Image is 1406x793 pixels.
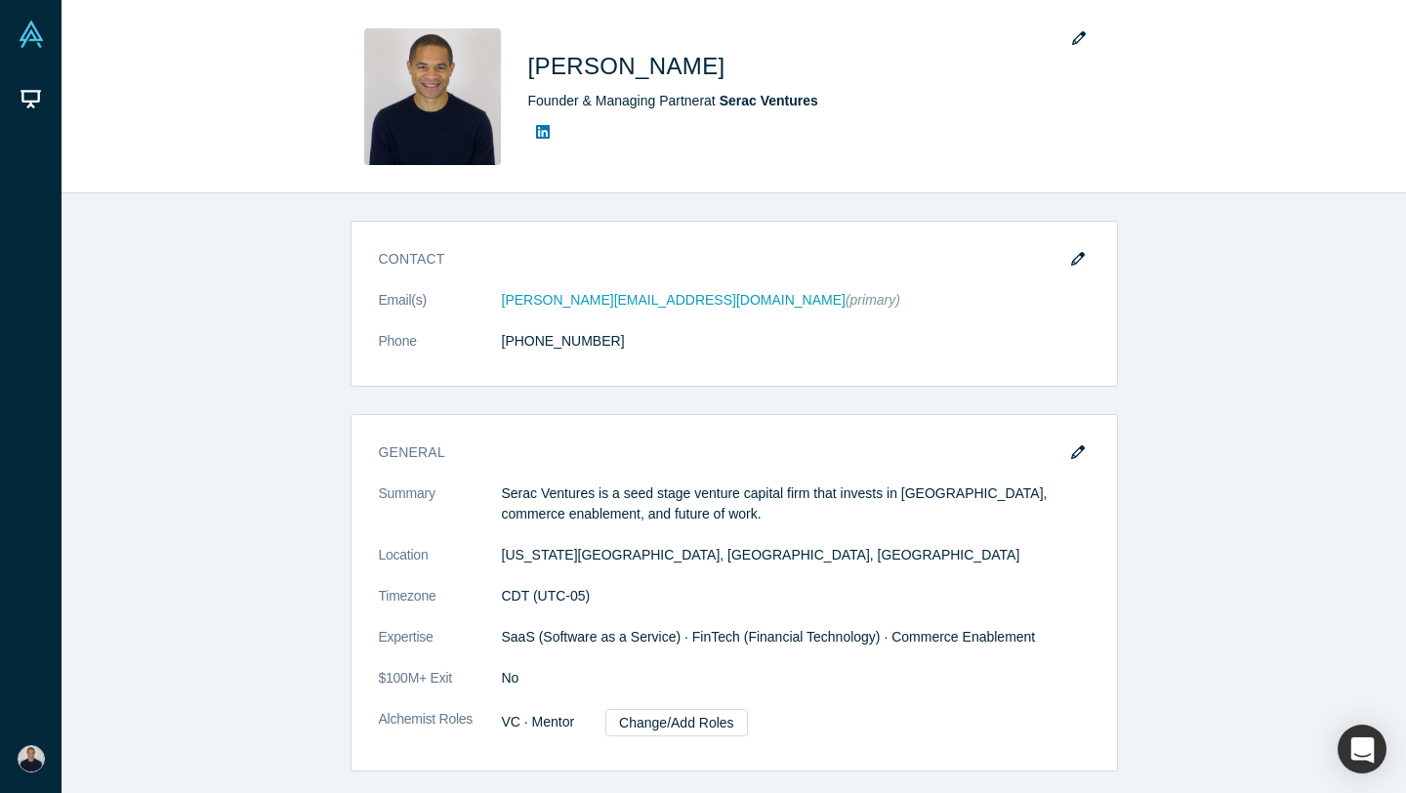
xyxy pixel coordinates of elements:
span: (primary) [846,292,900,308]
dd: CDT (UTC-05) [502,586,1090,606]
dd: [US_STATE][GEOGRAPHIC_DATA], [GEOGRAPHIC_DATA], [GEOGRAPHIC_DATA] [502,545,1090,565]
h3: Contact [379,249,1062,270]
a: Change/Add Roles [605,709,748,736]
a: Serac Ventures [720,93,818,108]
dt: $100M+ Exit [379,668,502,709]
dt: Alchemist Roles [379,709,502,757]
dt: Summary [379,483,502,545]
span: Founder & Managing Partner at [528,93,818,108]
img: Alchemist Vault Logo [18,21,45,48]
p: Serac Ventures is a seed stage venture capital firm that invests in [GEOGRAPHIC_DATA], commerce e... [502,483,1090,524]
dt: Timezone [379,586,502,627]
h1: [PERSON_NAME] [528,49,725,84]
a: [PHONE_NUMBER] [502,333,625,349]
img: Kevin Moore's Account [18,745,45,772]
dt: Email(s) [379,290,502,331]
dt: Location [379,545,502,586]
dd: VC · Mentor [502,709,1090,736]
dt: Phone [379,331,502,372]
h3: General [379,442,1062,463]
a: [PERSON_NAME][EMAIL_ADDRESS][DOMAIN_NAME] [502,292,846,308]
dt: Expertise [379,627,502,668]
span: SaaS (Software as a Service) · FinTech (Financial Technology) · Commerce Enablement [502,629,1036,645]
dd: No [502,668,1090,689]
img: Kevin Moore's Profile Image [364,28,501,165]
